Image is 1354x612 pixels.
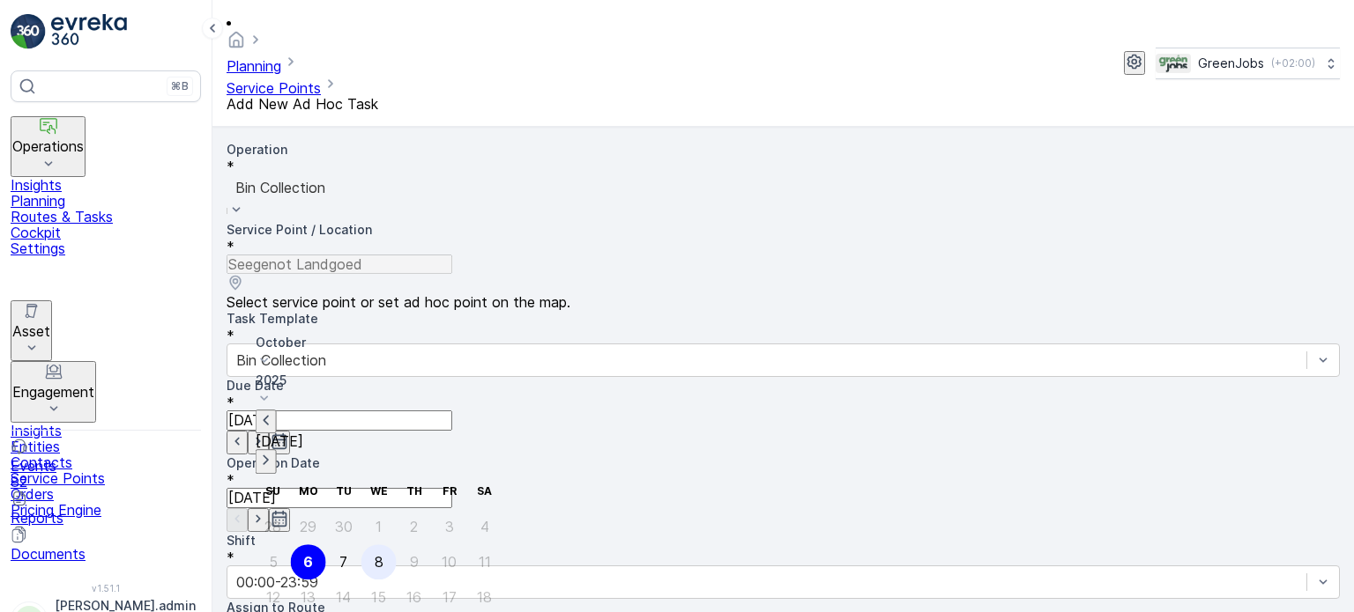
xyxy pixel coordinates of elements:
[371,589,386,605] div: 15
[1271,56,1315,70] p: ( +02:00 )
[443,589,457,605] div: 17
[303,554,313,570] div: 6
[11,583,201,594] span: v 1.51.1
[11,14,46,49] img: logo
[1156,54,1191,73] img: Green_Jobs_Logo.png
[361,474,397,509] th: Wednesday
[227,95,378,113] span: Add New Ad Hoc Task
[432,474,467,509] th: Friday
[227,488,452,507] input: dd/mm/yyyy
[1156,48,1340,79] button: GreenJobs(+02:00)
[11,493,201,526] a: Reports
[445,519,454,535] div: 3
[1198,55,1264,72] p: GreenJobs
[266,589,280,605] div: 12
[11,209,201,225] a: Routes & Tasks
[11,423,201,439] a: Insights
[11,458,201,474] p: Events
[480,519,489,535] div: 4
[227,410,452,430] input: dd/mm/yyyy
[269,554,278,570] div: 5
[256,372,502,389] p: 2025
[300,519,316,535] div: 29
[335,519,353,535] div: 30
[227,533,256,548] label: Shift
[256,334,502,351] p: October
[11,474,201,490] p: 82
[227,222,372,237] label: Service Point / Location
[467,474,502,509] th: Saturday
[336,589,351,605] div: 14
[264,519,281,535] div: 28
[477,589,492,605] div: 18
[11,177,201,193] a: Insights
[397,474,432,509] th: Thursday
[291,474,326,509] th: Monday
[406,589,421,605] div: 16
[227,294,1340,310] span: Select service point or set ad hoc point on the map.
[11,361,96,422] button: Engagement
[410,519,418,535] div: 2
[11,225,201,240] a: Cockpit
[11,510,201,526] p: Reports
[11,546,201,562] p: Documents
[227,79,321,97] a: Service Points
[11,300,52,361] button: Asset
[11,240,201,256] a: Settings
[227,254,452,274] input: Seegenot Landgoed
[12,384,94,400] p: Engagement
[51,14,127,49] img: logo_light-DOdMpM7g.png
[11,441,201,490] a: Events82
[11,529,201,562] a: Documents
[11,116,86,177] button: Operations
[256,474,291,509] th: Sunday
[227,57,281,75] a: Planning
[442,554,457,570] div: 10
[479,554,491,570] div: 11
[339,554,347,570] div: 7
[326,474,361,509] th: Tuesday
[11,193,201,209] a: Planning
[227,378,284,393] label: Due Date
[256,434,502,450] p: [DATE]
[227,455,320,470] label: Operation Date
[227,35,246,53] a: Homepage
[301,589,316,605] div: 13
[227,311,318,326] label: Task Template
[227,142,287,157] label: Operation
[376,519,382,535] div: 1
[12,138,84,154] p: Operations
[12,323,50,339] p: Asset
[171,79,189,93] p: ⌘B
[375,554,383,570] div: 8
[410,554,419,570] div: 9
